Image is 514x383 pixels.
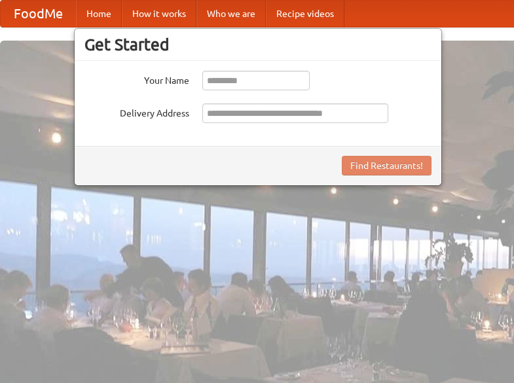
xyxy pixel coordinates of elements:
[342,156,431,175] button: Find Restaurants!
[122,1,196,27] a: How it works
[266,1,344,27] a: Recipe videos
[84,71,189,87] label: Your Name
[84,103,189,120] label: Delivery Address
[76,1,122,27] a: Home
[84,35,431,54] h3: Get Started
[196,1,266,27] a: Who we are
[1,1,76,27] a: FoodMe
